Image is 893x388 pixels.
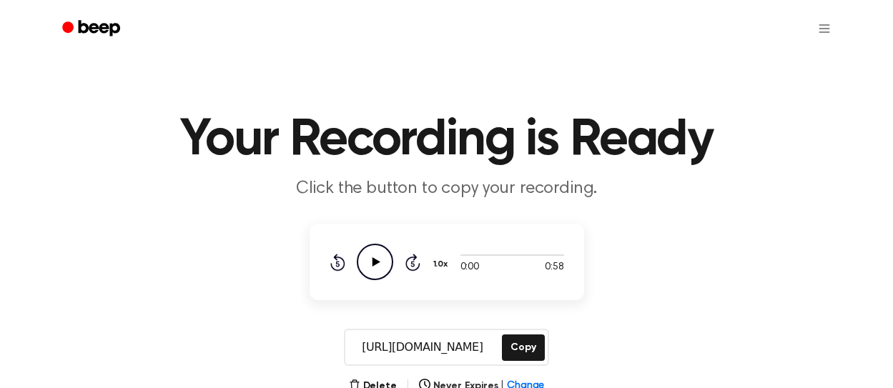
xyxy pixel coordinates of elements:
[81,114,813,166] h1: Your Recording is Ready
[545,260,563,275] span: 0:58
[502,334,544,361] button: Copy
[432,252,453,277] button: 1.0x
[52,15,133,43] a: Beep
[172,177,721,201] p: Click the button to copy your recording.
[807,11,842,46] button: Open menu
[460,260,479,275] span: 0:00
